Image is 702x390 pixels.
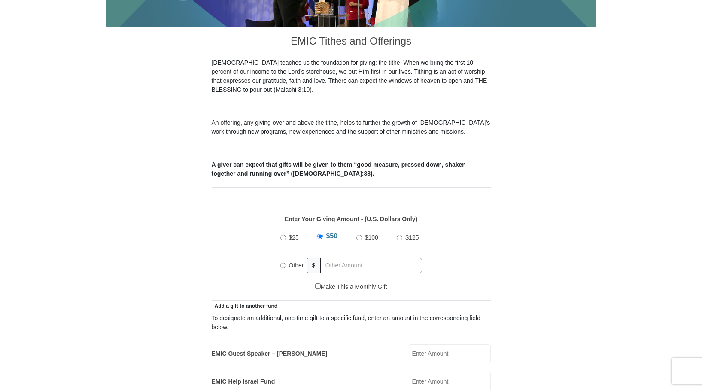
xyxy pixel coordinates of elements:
[289,234,299,241] span: $25
[212,118,491,136] p: An offering, any giving over and above the tithe, helps to further the growth of [DEMOGRAPHIC_DAT...
[212,349,328,358] label: EMIC Guest Speaker – [PERSON_NAME]
[326,232,337,240] span: $50
[405,234,419,241] span: $125
[212,314,491,332] div: To designate an additional, one-time gift to a specific fund, enter an amount in the correspondin...
[365,234,378,241] span: $100
[212,27,491,58] h3: EMIC Tithes and Offerings
[212,377,275,386] label: EMIC Help Israel Fund
[285,216,417,222] strong: Enter Your Giving Amount - (U.S. Dollars Only)
[212,58,491,94] p: [DEMOGRAPHIC_DATA] teaches us the foundation for giving: the tithe. When we bring the first 10 pe...
[307,258,321,273] span: $
[315,282,387,291] label: Make This a Monthly Gift
[212,161,466,177] b: A giver can expect that gifts will be given to them “good measure, pressed down, shaken together ...
[315,283,321,289] input: Make This a Monthly Gift
[320,258,422,273] input: Other Amount
[409,344,491,363] input: Enter Amount
[289,262,304,269] span: Other
[212,303,278,309] span: Add a gift to another fund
